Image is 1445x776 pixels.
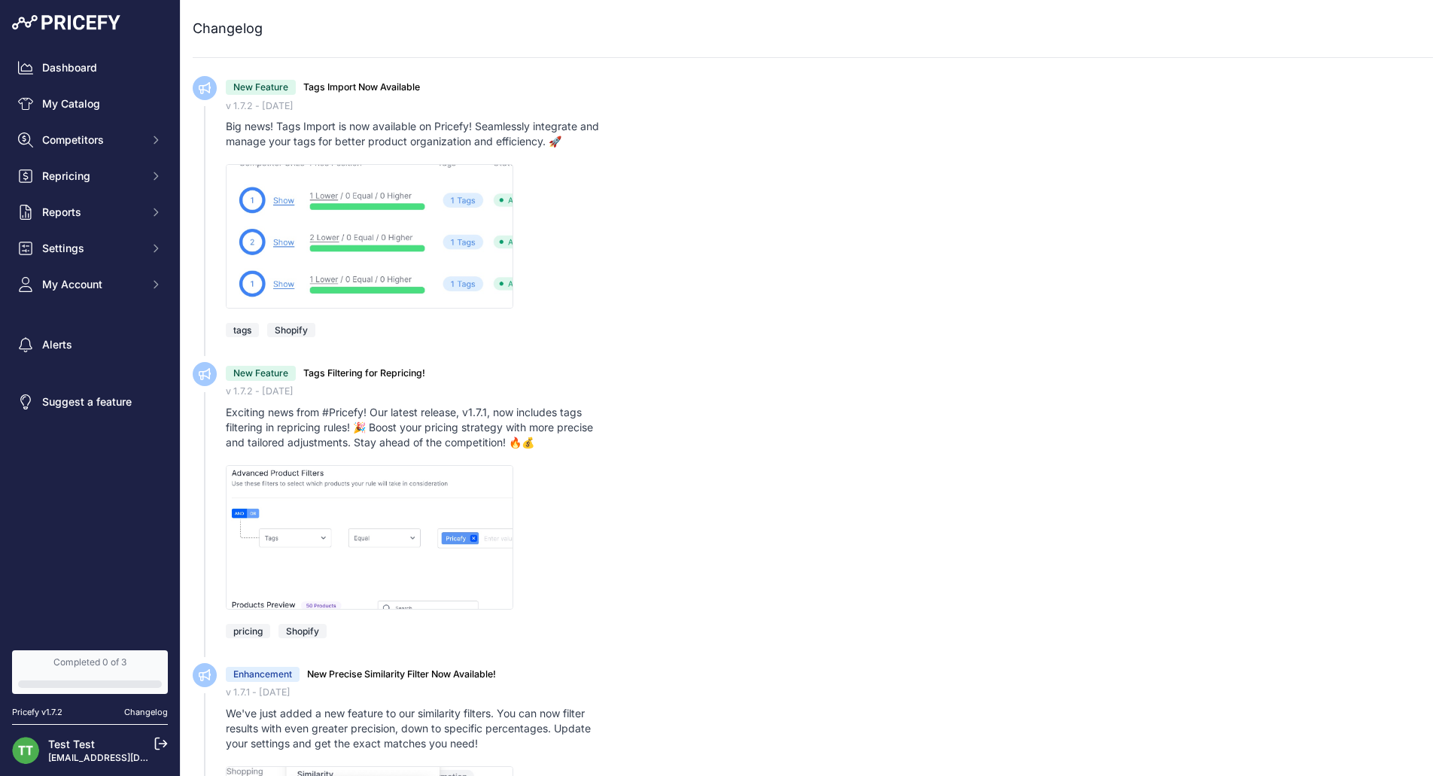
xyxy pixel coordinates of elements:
[226,667,300,682] div: Enhancement
[303,81,420,95] h3: Tags Import Now Available
[48,752,205,763] a: [EMAIL_ADDRESS][DOMAIN_NAME]
[42,241,141,256] span: Settings
[42,205,141,220] span: Reports
[226,366,296,381] div: New Feature
[193,18,263,39] h2: Changelog
[226,119,611,149] div: Big news! Tags Import is now available on Pricefy! Seamlessly integrate and manage your tags for ...
[12,199,168,226] button: Reports
[226,323,259,337] span: tags
[42,132,141,148] span: Competitors
[226,624,270,638] span: pricing
[12,54,168,81] a: Dashboard
[42,169,141,184] span: Repricing
[12,235,168,262] button: Settings
[12,15,120,30] img: Pricefy Logo
[226,686,1433,700] div: v 1.7.1 - [DATE]
[18,656,162,668] div: Completed 0 of 3
[124,707,168,717] a: Changelog
[226,385,1433,399] div: v 1.7.2 - [DATE]
[307,668,496,682] h3: New Precise Similarity Filter Now Available!
[42,277,141,292] span: My Account
[12,388,168,415] a: Suggest a feature
[267,323,315,337] span: Shopify
[12,126,168,154] button: Competitors
[12,706,62,719] div: Pricefy v1.7.2
[12,650,168,694] a: Completed 0 of 3
[278,624,327,638] span: Shopify
[12,54,168,632] nav: Sidebar
[226,99,1433,114] div: v 1.7.2 - [DATE]
[12,331,168,358] a: Alerts
[226,405,611,450] div: Exciting news from #Pricefy! Our latest release, v1.7.1, now includes tags filtering in repricing...
[48,738,95,750] a: Test Test
[303,367,425,381] h3: Tags Filtering for Repricing!
[226,706,611,751] div: We've just added a new feature to our similarity filters. You can now filter results with even gr...
[12,90,168,117] a: My Catalog
[226,80,296,95] div: New Feature
[12,163,168,190] button: Repricing
[12,271,168,298] button: My Account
